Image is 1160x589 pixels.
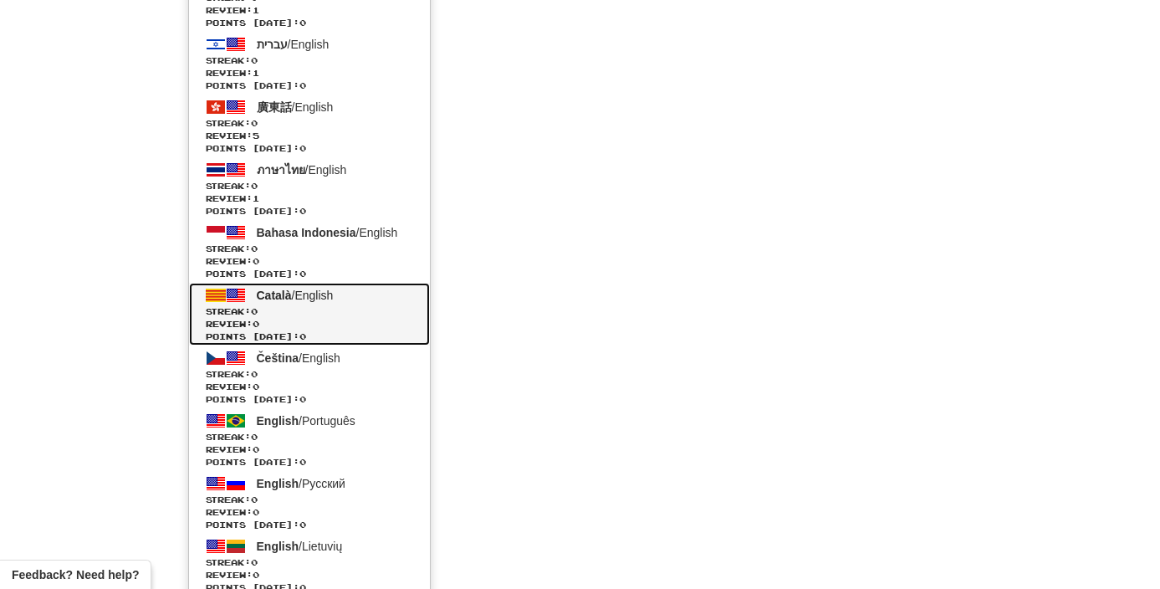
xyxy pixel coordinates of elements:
span: Points [DATE]: 0 [206,330,413,343]
a: 廣東話/EnglishStreak:0 Review:5Points [DATE]:0 [189,95,430,157]
span: English [257,477,299,490]
a: Català/EnglishStreak:0 Review:0Points [DATE]:0 [189,283,430,346]
span: Review: 5 [206,130,413,142]
span: Streak: [206,431,413,443]
span: Bahasa Indonesia [257,226,356,239]
a: English/PortuguêsStreak:0 Review:0Points [DATE]:0 [189,408,430,471]
span: English [257,540,299,553]
span: / Русский [257,477,345,490]
span: / English [257,289,334,302]
span: / Lietuvių [257,540,343,553]
span: / Português [257,414,355,428]
span: Points [DATE]: 0 [206,393,413,406]
a: ภาษาไทย/EnglishStreak:0 Review:1Points [DATE]:0 [189,157,430,220]
span: Review: 1 [206,67,413,79]
span: 0 [251,494,258,504]
span: English [257,414,299,428]
span: / English [257,38,330,51]
span: / English [257,100,334,114]
a: English/РусскийStreak:0 Review:0Points [DATE]:0 [189,471,430,534]
span: Review: 1 [206,192,413,205]
span: Català [257,289,292,302]
span: 0 [251,306,258,316]
span: Streak: [206,305,413,318]
span: Points [DATE]: 0 [206,456,413,469]
span: Review: 0 [206,506,413,519]
span: Points [DATE]: 0 [206,79,413,92]
span: Points [DATE]: 0 [206,17,413,29]
span: Streak: [206,556,413,569]
span: 0 [251,557,258,567]
span: 0 [251,243,258,254]
span: Review: 0 [206,569,413,581]
span: 廣東話 [257,100,292,114]
span: 0 [251,369,258,379]
span: Open feedback widget [12,566,139,583]
span: Streak: [206,494,413,506]
span: / English [257,163,347,177]
span: Points [DATE]: 0 [206,268,413,280]
span: Streak: [206,117,413,130]
span: Streak: [206,368,413,381]
span: 0 [251,118,258,128]
span: Points [DATE]: 0 [206,142,413,155]
span: Streak: [206,243,413,255]
span: Streak: [206,180,413,192]
span: Review: 0 [206,443,413,456]
span: 0 [251,432,258,442]
span: Review: 0 [206,255,413,268]
span: Review: 0 [206,318,413,330]
span: Čeština [257,351,299,365]
a: Bahasa Indonesia/EnglishStreak:0 Review:0Points [DATE]:0 [189,220,430,283]
span: Review: 0 [206,381,413,393]
span: Streak: [206,54,413,67]
span: Review: 1 [206,4,413,17]
a: Čeština/EnglishStreak:0 Review:0Points [DATE]:0 [189,346,430,408]
span: / English [257,351,340,365]
span: עברית [257,38,288,51]
span: ภาษาไทย [257,163,305,177]
span: Points [DATE]: 0 [206,519,413,531]
a: עברית/EnglishStreak:0 Review:1Points [DATE]:0 [189,32,430,95]
span: 0 [251,181,258,191]
span: Points [DATE]: 0 [206,205,413,218]
span: / English [257,226,398,239]
span: 0 [251,55,258,65]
